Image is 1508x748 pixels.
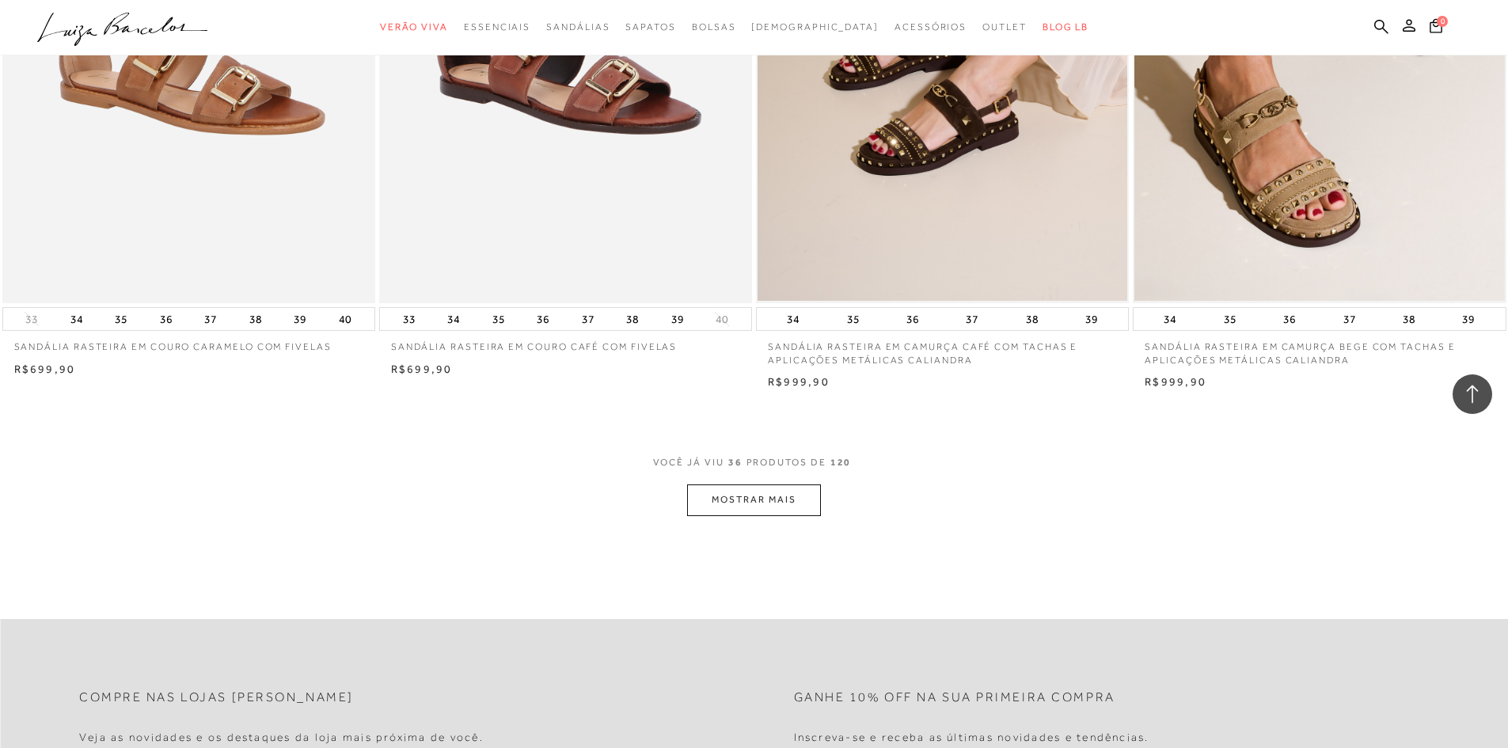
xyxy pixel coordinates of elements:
span: [DEMOGRAPHIC_DATA] [751,21,879,32]
h2: Ganhe 10% off na sua primeira compra [794,690,1115,705]
button: 36 [902,308,924,330]
button: 35 [110,308,132,330]
button: 37 [577,308,599,330]
h4: Inscreva-se e receba as últimas novidades e tendências. [794,731,1149,744]
span: Verão Viva [380,21,448,32]
span: R$999,90 [768,375,830,388]
button: 35 [488,308,510,330]
button: 39 [1457,308,1480,330]
a: noSubCategoriesText [751,13,879,42]
a: noSubCategoriesText [625,13,675,42]
span: Acessórios [895,21,967,32]
button: 39 [1081,308,1103,330]
button: MOSTRAR MAIS [687,484,820,515]
a: SANDÁLIA RASTEIRA EM COURO CARAMELO COM FIVELAS [2,331,375,354]
a: SANDÁLIA RASTEIRA EM CAMURÇA BEGE COM TACHAS E APLICAÇÕES METÁLICAS CALIANDRA [1133,331,1506,367]
button: 40 [711,312,733,327]
span: 0 [1437,16,1448,27]
h4: Veja as novidades e os destaques da loja mais próxima de você. [79,731,484,744]
span: R$999,90 [1145,375,1206,388]
button: 38 [1398,308,1420,330]
span: Bolsas [692,21,736,32]
a: BLOG LB [1043,13,1088,42]
button: 34 [782,308,804,330]
button: 37 [199,308,222,330]
button: 37 [1339,308,1361,330]
button: 33 [398,308,420,330]
span: Outlet [982,21,1027,32]
button: 39 [289,308,311,330]
button: 40 [334,308,356,330]
button: 0 [1425,17,1447,39]
button: 38 [621,308,644,330]
span: Sandálias [546,21,610,32]
button: 38 [1021,308,1043,330]
button: 36 [532,308,554,330]
button: 37 [961,308,983,330]
button: 34 [1159,308,1181,330]
button: 36 [1278,308,1301,330]
span: PRODUTOS DE [746,456,826,469]
button: 39 [667,308,689,330]
span: 36 [728,456,743,485]
span: Sapatos [625,21,675,32]
a: noSubCategoriesText [546,13,610,42]
button: 34 [66,308,88,330]
span: VOCê JÁ VIU [653,456,724,469]
a: noSubCategoriesText [982,13,1027,42]
a: SANDÁLIA RASTEIRA EM COURO CAFÉ COM FIVELAS [379,331,752,354]
span: R$699,90 [14,363,76,375]
a: noSubCategoriesText [380,13,448,42]
button: 38 [245,308,267,330]
a: noSubCategoriesText [464,13,530,42]
button: 34 [443,308,465,330]
h2: Compre nas lojas [PERSON_NAME] [79,690,354,705]
a: noSubCategoriesText [895,13,967,42]
a: noSubCategoriesText [692,13,736,42]
button: 33 [21,312,43,327]
button: 35 [1219,308,1241,330]
span: 120 [830,456,852,485]
span: R$699,90 [391,363,453,375]
a: SANDÁLIA RASTEIRA EM CAMURÇA CAFÉ COM TACHAS E APLICAÇÕES METÁLICAS CALIANDRA [756,331,1129,367]
span: Essenciais [464,21,530,32]
button: 36 [155,308,177,330]
span: BLOG LB [1043,21,1088,32]
button: 35 [842,308,864,330]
